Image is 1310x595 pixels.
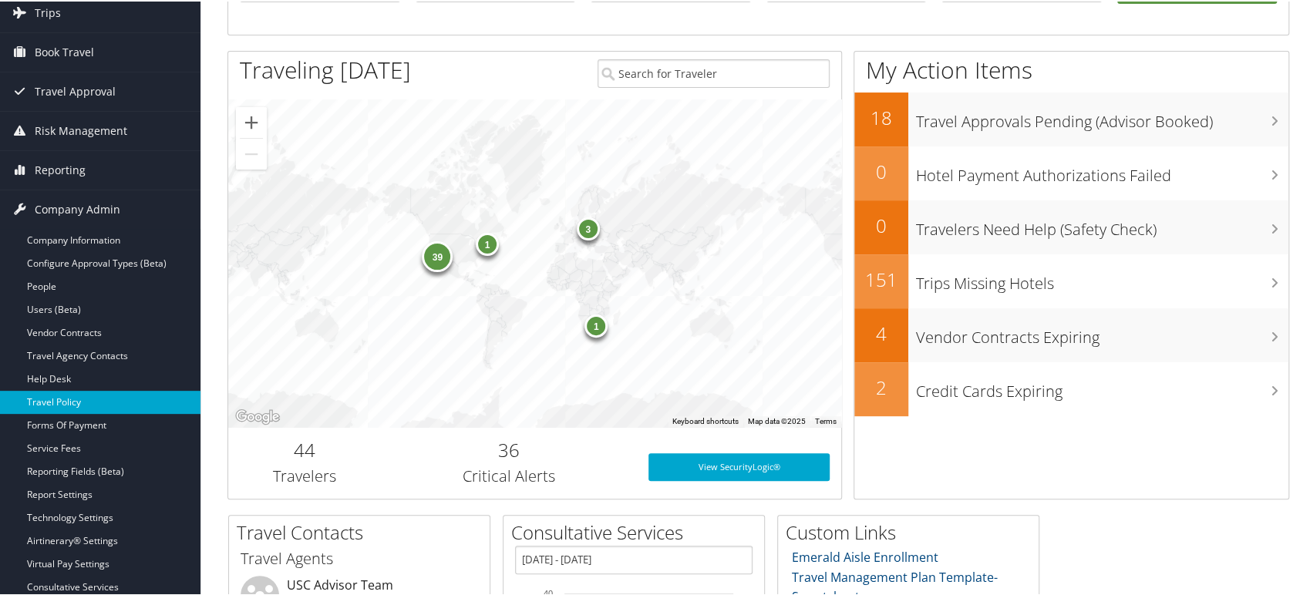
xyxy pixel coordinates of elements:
h3: Trips Missing Hotels [916,264,1288,293]
a: 0Hotel Payment Authorizations Failed [854,145,1288,199]
h3: Travelers Need Help (Safety Check) [916,210,1288,239]
button: Keyboard shortcuts [672,415,739,425]
h2: 2 [854,373,908,399]
a: 18Travel Approvals Pending (Advisor Booked) [854,91,1288,145]
div: 3 [577,215,600,238]
h2: Custom Links [786,518,1039,544]
h1: Traveling [DATE] [240,52,411,85]
div: 1 [477,231,500,254]
h3: Vendor Contracts Expiring [916,318,1288,347]
a: 2Credit Cards Expiring [854,361,1288,415]
a: View SecurityLogic® [648,452,830,479]
h3: Credit Cards Expiring [916,371,1288,401]
a: Terms (opens in new tab) [815,415,837,424]
span: Travel Approval [35,71,116,109]
h2: 0 [854,211,908,237]
span: Risk Management [35,110,127,149]
div: 39 [423,239,453,270]
a: 0Travelers Need Help (Safety Check) [854,199,1288,253]
h3: Critical Alerts [393,464,625,486]
h3: Travelers [240,464,370,486]
span: Book Travel [35,32,94,70]
h3: Travel Agents [241,546,478,568]
input: Search for Traveler [598,58,830,86]
h2: 44 [240,435,370,462]
img: Google [232,405,283,425]
span: Map data ©2025 [748,415,806,424]
h1: My Action Items [854,52,1288,85]
a: Emerald Aisle Enrollment [792,547,938,564]
span: Company Admin [35,189,120,227]
a: Open this area in Google Maps (opens a new window) [232,405,283,425]
h2: 4 [854,319,908,345]
a: 151Trips Missing Hotels [854,253,1288,307]
h3: Travel Approvals Pending (Advisor Booked) [916,102,1288,131]
div: 1 [585,312,608,335]
h2: 36 [393,435,625,462]
button: Zoom in [236,106,267,136]
h2: Travel Contacts [237,518,490,544]
a: 4Vendor Contracts Expiring [854,307,1288,361]
h2: 151 [854,265,908,291]
h2: Consultative Services [511,518,764,544]
h3: Hotel Payment Authorizations Failed [916,156,1288,185]
span: Reporting [35,150,86,188]
h2: 0 [854,157,908,183]
button: Zoom out [236,137,267,168]
h2: 18 [854,103,908,129]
